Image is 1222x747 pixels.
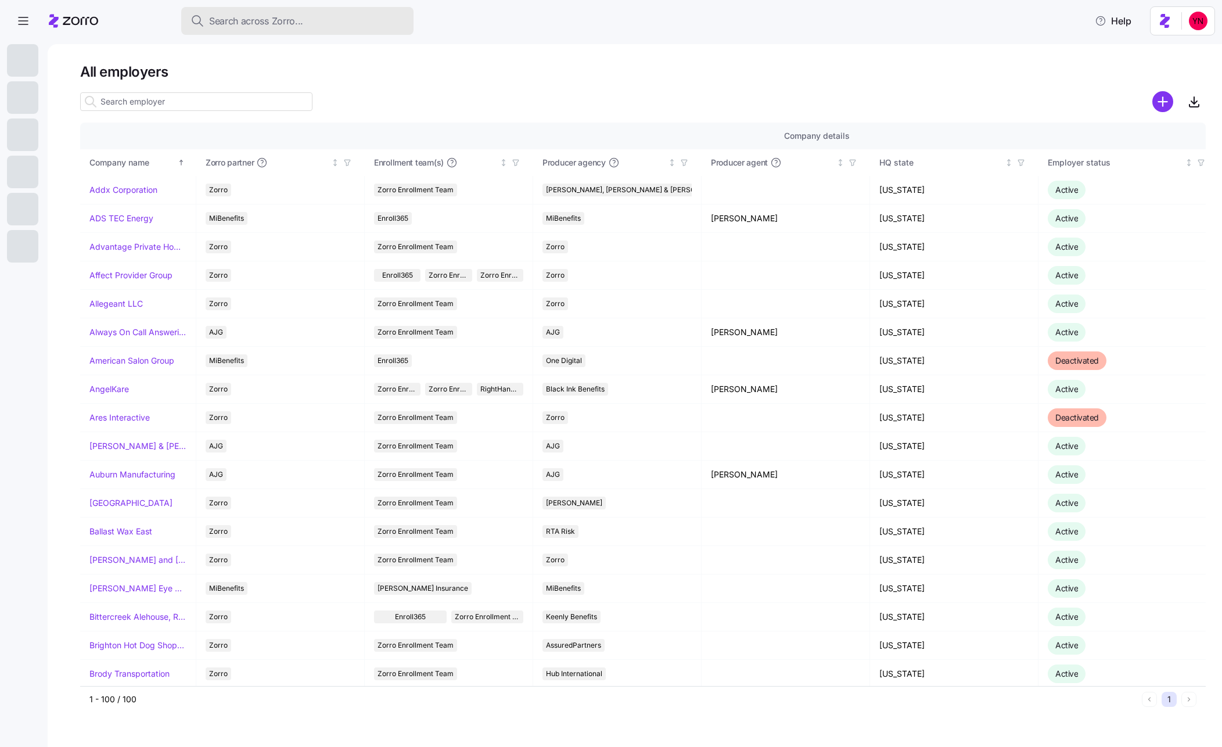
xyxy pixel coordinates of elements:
span: Zorro [546,554,565,566]
span: MiBenefits [546,582,581,595]
a: Bittercreek Alehouse, Red Feather Lounge, Diablo & Sons Saloon [89,611,186,623]
span: Enroll365 [395,610,426,623]
a: Brody Transportation [89,668,170,680]
span: One Digital [546,354,582,367]
span: Zorro Enrollment Team [378,240,454,253]
td: [US_STATE] [870,489,1038,518]
a: Addx Corporation [89,184,157,196]
span: Zorro [209,554,228,566]
span: Deactivated [1055,355,1099,365]
span: Zorro Enrollment Team [378,554,454,566]
span: Zorro [209,411,228,424]
div: 1 - 100 / 100 [89,694,1137,705]
th: Zorro partnerNot sorted [196,149,365,176]
span: Active [1055,612,1078,622]
span: AJG [209,468,223,481]
a: Always On Call Answering Service [89,326,186,338]
button: Previous page [1142,692,1157,707]
span: MiBenefits [209,582,244,595]
a: [PERSON_NAME] and [PERSON_NAME]'s Furniture [89,554,186,566]
span: Zorro [209,497,228,509]
div: Not sorted [668,159,676,167]
span: Zorro Enrollment Experts [480,269,520,282]
td: [US_STATE] [870,461,1038,489]
a: Advantage Private Home Care [89,241,186,253]
span: Producer agent [711,157,768,168]
th: Company nameSorted ascending [80,149,196,176]
span: Enroll365 [378,212,408,225]
th: Employer statusNot sorted [1038,149,1219,176]
span: RTA Risk [546,525,575,538]
th: Producer agentNot sorted [702,149,870,176]
div: Not sorted [331,159,339,167]
td: [US_STATE] [870,631,1038,660]
td: [US_STATE] [870,261,1038,290]
span: Enrollment team(s) [374,157,444,168]
div: Sorted ascending [177,159,185,167]
span: Zorro Enrollment Team [378,497,454,509]
span: Hub International [546,667,602,680]
td: [US_STATE] [870,375,1038,404]
span: Active [1055,327,1078,337]
button: Help [1086,9,1141,33]
span: Zorro [209,240,228,253]
span: Zorro Enrollment Team [378,667,454,680]
span: Zorro [209,610,228,623]
span: Deactivated [1055,412,1099,422]
span: Active [1055,583,1078,593]
span: Zorro Enrollment Team [378,297,454,310]
div: Not sorted [1185,159,1193,167]
span: Active [1055,242,1078,252]
span: Zorro Enrollment Team [378,468,454,481]
svg: add icon [1152,91,1173,112]
span: Enroll365 [378,354,408,367]
span: Zorro Enrollment Team [378,639,454,652]
input: Search employer [80,92,312,111]
td: [US_STATE] [870,347,1038,375]
a: Affect Provider Group [89,270,172,281]
span: Enroll365 [382,269,413,282]
span: Active [1055,669,1078,678]
span: Zorro Enrollment Team [378,184,454,196]
td: [US_STATE] [870,603,1038,631]
span: AJG [209,326,223,339]
a: Auburn Manufacturing [89,469,175,480]
span: AssuredPartners [546,639,601,652]
th: HQ stateNot sorted [870,149,1038,176]
a: [GEOGRAPHIC_DATA] [89,497,172,509]
span: Zorro [209,297,228,310]
span: AJG [546,440,560,452]
div: Employer status [1048,156,1183,169]
td: [US_STATE] [870,518,1038,546]
span: Active [1055,299,1078,308]
span: Black Ink Benefits [546,383,605,396]
td: [US_STATE] [870,233,1038,261]
a: Ballast Wax East [89,526,152,537]
span: Active [1055,498,1078,508]
span: Zorro Enrollment Team [455,610,520,623]
span: RightHandMan Financial [480,383,520,396]
span: Search across Zorro... [209,14,303,28]
a: Allegeant LLC [89,298,143,310]
td: [US_STATE] [870,204,1038,233]
span: Zorro Enrollment Team [429,269,468,282]
span: Active [1055,469,1078,479]
th: Enrollment team(s)Not sorted [365,149,533,176]
a: AngelKare [89,383,129,395]
span: Zorro [546,411,565,424]
th: Producer agencyNot sorted [533,149,702,176]
span: Zorro Enrollment Team [378,326,454,339]
span: AJG [546,326,560,339]
td: [US_STATE] [870,318,1038,347]
td: [PERSON_NAME] [702,318,870,347]
div: Not sorted [1005,159,1013,167]
span: [PERSON_NAME] Insurance [378,582,468,595]
span: Active [1055,640,1078,650]
span: Zorro [209,639,228,652]
span: Zorro [546,297,565,310]
img: 113f96d2b49c10db4a30150f42351c8a [1189,12,1207,30]
span: Zorro [209,184,228,196]
div: Not sorted [836,159,844,167]
span: Active [1055,185,1078,195]
td: [PERSON_NAME] [702,461,870,489]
